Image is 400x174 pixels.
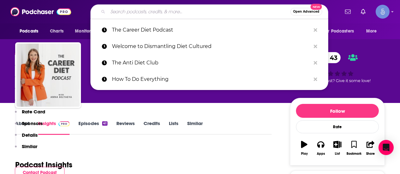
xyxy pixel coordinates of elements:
button: Similar [15,143,37,155]
a: Charts [46,25,67,37]
img: Podchaser - Follow, Share and Rate Podcasts [10,6,71,18]
p: The Anti Diet Club [112,55,311,71]
a: How To Do Everything [90,71,328,87]
div: Apps [317,152,325,156]
span: For Podcasters [323,27,354,36]
a: Show notifications dropdown [342,6,353,17]
span: Open Advanced [293,10,319,13]
p: How To Do Everything [112,71,311,87]
div: Rate [296,120,379,133]
button: open menu [362,25,385,37]
button: Open AdvancedNew [290,8,322,15]
span: Logged in as Spiral5-G1 [376,5,390,19]
button: open menu [319,25,363,37]
button: Show profile menu [376,5,390,19]
a: Lists [169,120,178,135]
p: Welcome to Dismantling Diet Cultured [112,38,311,55]
button: Apps [312,137,329,159]
a: Welcome to Dismantling Diet Cultured [90,38,328,55]
a: Reviews [116,120,135,135]
div: Share [366,152,375,156]
span: Charts [50,27,64,36]
p: Details [22,132,38,138]
span: Monitoring [75,27,97,36]
button: Play [296,137,312,159]
button: Share [362,137,379,159]
p: Sponsors [22,120,43,126]
a: 43 [317,52,341,63]
div: 43Good podcast? Give it some love! [290,48,385,87]
p: Similar [22,143,37,149]
button: Sponsors [15,120,43,132]
a: The Anti Diet Club [90,55,328,71]
div: 41 [102,121,108,126]
span: Podcasts [20,27,38,36]
a: Credits [144,120,160,135]
a: The Career Diet Podcast [90,22,328,38]
button: Follow [296,104,379,118]
span: 43 [323,52,341,63]
button: Details [15,132,38,144]
button: open menu [15,25,46,37]
img: The Career Diet Podcast [16,44,80,107]
span: More [366,27,377,36]
button: open menu [71,25,106,37]
div: Search podcasts, credits, & more... [90,4,328,19]
div: List [335,152,340,156]
div: Open Intercom Messenger [378,140,394,155]
div: Play [301,152,308,156]
p: The Career Diet Podcast [112,22,311,38]
a: Episodes41 [78,120,108,135]
span: Good podcast? Give it some love! [304,78,371,83]
span: New [311,4,322,10]
button: List [329,137,346,159]
button: Bookmark [346,137,362,159]
input: Search podcasts, credits, & more... [108,7,290,17]
a: Show notifications dropdown [358,6,368,17]
div: Bookmark [347,152,361,156]
img: User Profile [376,5,390,19]
a: Similar [187,120,203,135]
